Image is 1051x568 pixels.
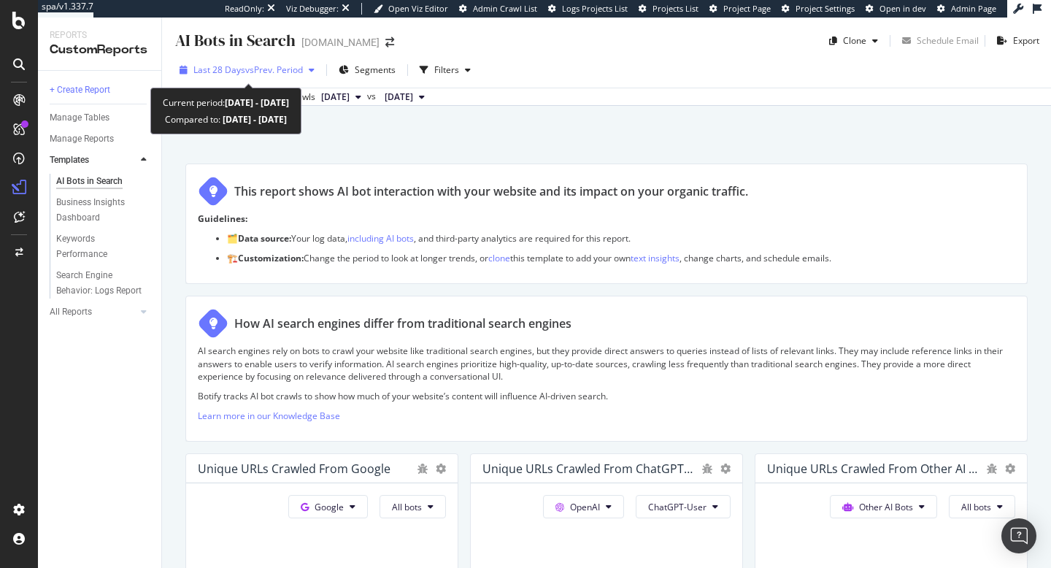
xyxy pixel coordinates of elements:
[951,3,996,14] span: Admin Page
[50,131,151,147] a: Manage Reports
[859,501,913,513] span: Other AI Bots
[50,29,150,42] div: Reports
[879,3,926,14] span: Open in dev
[543,495,624,518] button: OpenAI
[367,90,379,103] span: vs
[227,232,1015,245] p: 🗂️ Your log data, , and third-party analytics are required for this report.
[631,252,680,264] a: text insights
[50,304,92,320] div: All Reports
[991,29,1039,53] button: Export
[174,29,296,52] div: AI Bots in Search
[961,501,991,513] span: All bots
[782,3,855,15] a: Project Settings
[301,35,380,50] div: [DOMAIN_NAME]
[723,3,771,14] span: Project Page
[225,3,264,15] div: ReadOnly:
[50,110,151,126] a: Manage Tables
[56,174,151,189] a: AI Bots in Search
[379,88,431,106] button: [DATE]
[315,501,344,513] span: Google
[234,315,571,332] div: How AI search engines differ from traditional search engines
[245,64,303,76] span: vs Prev. Period
[639,3,698,15] a: Projects List
[50,42,150,58] div: CustomReports
[185,296,1028,442] div: How AI search engines differ from traditional search enginesAI search engines rely on bots to cra...
[238,232,291,245] strong: Data source:
[917,34,979,47] div: Schedule Email
[56,231,151,262] a: Keywords Performance
[709,3,771,15] a: Project Page
[473,3,537,14] span: Admin Crawl List
[198,390,1015,402] p: Botify tracks AI bot crawls to show how much of your website’s content will influence AI-driven s...
[56,174,123,189] div: AI Bots in Search
[238,252,304,264] strong: Customization:
[385,37,394,47] div: arrow-right-arrow-left
[949,495,1015,518] button: All bots
[548,3,628,15] a: Logs Projects List
[482,461,694,476] div: Unique URLs Crawled from ChatGPT-User
[796,3,855,14] span: Project Settings
[701,464,713,474] div: bug
[414,58,477,82] button: Filters
[355,64,396,76] span: Segments
[459,3,537,15] a: Admin Crawl List
[823,29,884,53] button: Clone
[767,461,979,476] div: Unique URLs Crawled from Other AI Bots
[417,464,428,474] div: bug
[286,3,339,15] div: Viz Debugger:
[56,231,138,262] div: Keywords Performance
[1001,518,1036,553] div: Open Intercom Messenger
[165,111,287,128] div: Compared to:
[315,88,367,106] button: [DATE]
[321,91,350,104] span: 2025 Aug. 29th
[56,195,151,226] a: Business Insights Dashboard
[185,164,1028,284] div: This report shows AI bot interaction with your website and its impact on your organic traffic.Gui...
[648,501,707,513] span: ChatGPT-User
[198,212,247,225] strong: Guidelines:
[50,153,136,168] a: Templates
[986,464,998,474] div: bug
[50,82,110,98] div: + Create Report
[896,29,979,53] button: Schedule Email
[56,268,142,299] div: Search Engine Behavior: Logs Report
[830,495,937,518] button: Other AI Bots
[388,3,448,14] span: Open Viz Editor
[636,495,731,518] button: ChatGPT-User
[174,58,320,82] button: Last 28 DaysvsPrev. Period
[562,3,628,14] span: Logs Projects List
[50,131,114,147] div: Manage Reports
[488,252,510,264] a: clone
[380,495,446,518] button: All bots
[385,91,413,104] span: 2025 Aug. 1st
[652,3,698,14] span: Projects List
[163,94,289,111] div: Current period:
[198,410,340,422] a: Learn more in our Knowledge Base
[227,252,1015,264] p: 🏗️ Change the period to look at longer trends, or this template to add your own , change charts, ...
[220,113,287,126] b: [DATE] - [DATE]
[56,195,140,226] div: Business Insights Dashboard
[198,461,390,476] div: Unique URLs Crawled from Google
[434,64,459,76] div: Filters
[198,345,1015,382] p: AI search engines rely on bots to crawl your website like traditional search engines, but they pr...
[866,3,926,15] a: Open in dev
[56,268,151,299] a: Search Engine Behavior: Logs Report
[570,501,600,513] span: OpenAI
[50,304,136,320] a: All Reports
[392,501,422,513] span: All bots
[347,232,414,245] a: including AI bots
[1013,34,1039,47] div: Export
[234,183,748,200] div: This report shows AI bot interaction with your website and its impact on your organic traffic.
[333,58,401,82] button: Segments
[193,64,245,76] span: Last 28 Days
[374,3,448,15] a: Open Viz Editor
[288,495,368,518] button: Google
[50,82,151,98] a: + Create Report
[50,110,109,126] div: Manage Tables
[843,34,866,47] div: Clone
[937,3,996,15] a: Admin Page
[50,153,89,168] div: Templates
[225,96,289,109] b: [DATE] - [DATE]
